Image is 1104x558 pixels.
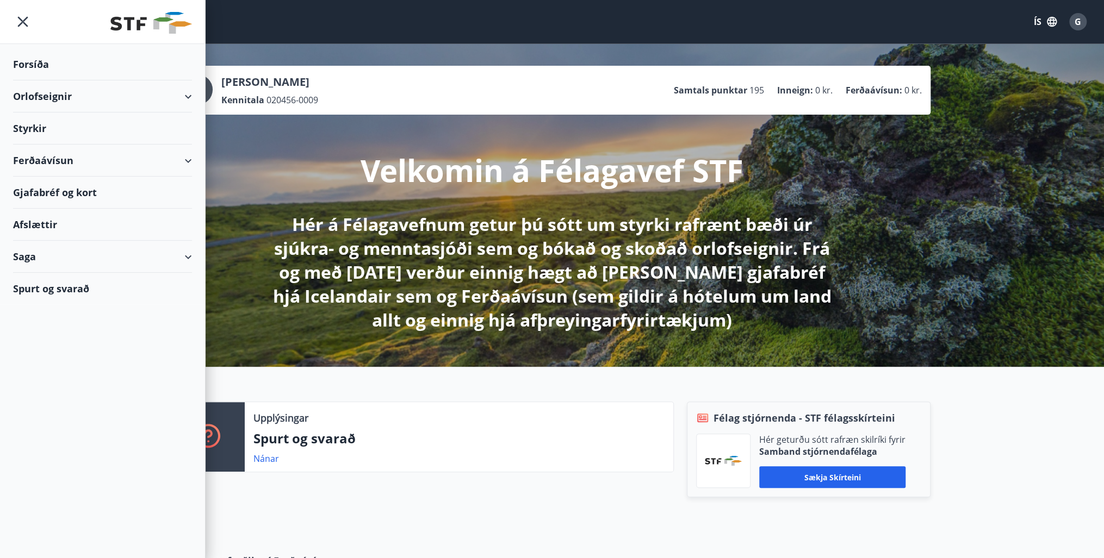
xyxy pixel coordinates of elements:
[253,429,665,448] p: Spurt og svarað
[13,177,192,209] div: Gjafabréf og kort
[759,446,905,457] p: Samband stjórnendafélaga
[361,149,743,191] p: Velkomin á Félagavef STF
[221,74,318,90] p: [PERSON_NAME]
[13,48,192,80] div: Forsíða
[253,453,279,465] a: Nánar
[777,84,813,96] p: Inneign :
[846,84,902,96] p: Ferðaávísun :
[674,84,747,96] p: Samtals punktar
[13,241,192,273] div: Saga
[904,84,922,96] span: 0 kr.
[13,80,192,112] div: Orlofseignir
[759,466,905,488] button: Sækja skírteini
[13,12,33,32] button: menu
[1075,16,1081,28] span: G
[253,411,308,425] p: Upplýsingar
[265,212,839,332] p: Hér á Félagavefnum getur þú sótt um styrki rafrænt bæði úr sjúkra- og menntasjóði sem og bókað og...
[749,84,764,96] span: 195
[221,94,264,106] p: Kennitala
[13,209,192,241] div: Afslættir
[13,145,192,177] div: Ferðaávísun
[714,411,895,425] span: Félag stjórnenda - STF félagsskírteini
[1028,12,1063,32] button: ÍS
[110,12,192,34] img: union_logo
[13,112,192,145] div: Styrkir
[815,84,833,96] span: 0 kr.
[13,273,192,304] div: Spurt og svarað
[1065,9,1091,35] button: G
[705,456,742,466] img: vjCaq2fThgY3EUYqSgpjEiBg6WP39ov69hlhuPVN.png
[759,434,905,446] p: Hér geturðu sótt rafræn skilríki fyrir
[266,94,318,106] span: 020456-0009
